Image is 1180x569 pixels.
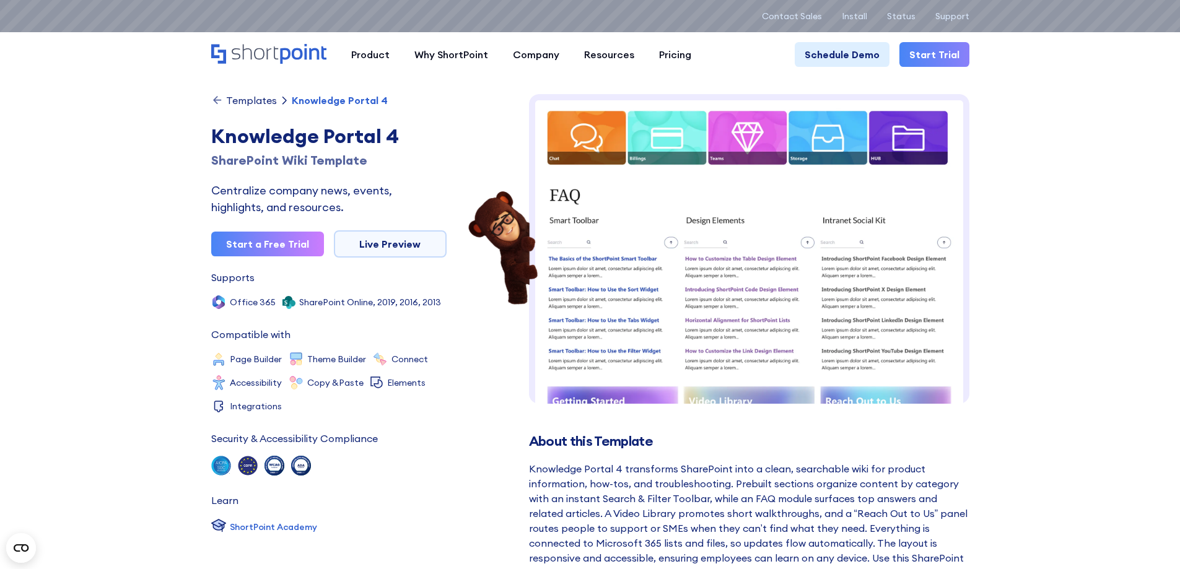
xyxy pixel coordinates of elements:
[762,11,822,21] a: Contact Sales
[529,433,969,449] h2: About this Template
[211,44,326,65] a: Home
[1118,510,1180,569] iframe: Chat Widget
[572,42,647,67] a: Resources
[334,230,447,258] a: Live Preview
[935,11,969,21] a: Support
[351,47,390,62] div: Product
[842,11,867,21] a: Install
[230,521,317,534] div: ShortPoint Academy
[402,42,500,67] a: Why ShortPoint
[391,355,428,363] div: Connect
[899,42,969,67] a: Start Trial
[307,378,364,387] div: Copy &Paste
[226,95,277,105] div: Templates
[6,533,36,563] button: Open CMP widget
[659,47,691,62] div: Pricing
[795,42,889,67] a: Schedule Demo
[211,456,231,476] img: soc 2
[211,94,277,106] a: Templates
[647,42,704,67] a: Pricing
[211,121,447,151] div: Knowledge Portal 4
[339,42,402,67] a: Product
[211,182,447,215] div: Centralize company news, events, highlights, and resources.
[500,42,572,67] a: Company
[230,402,282,410] div: Integrations
[230,298,276,306] div: Office 365
[513,47,559,62] div: Company
[211,272,255,282] div: Supports
[211,433,378,443] div: Security & Accessibility Compliance
[887,11,916,21] a: Status
[292,95,388,105] div: Knowledge Portal 4
[387,378,426,387] div: Elements
[211,518,317,536] a: ShortPoint Academy
[307,355,366,363] div: Theme Builder
[584,47,634,62] div: Resources
[211,495,238,505] div: Learn
[299,298,441,306] div: SharePoint Online, 2019, 2016, 2013
[1118,510,1180,569] div: Widget de chat
[230,378,282,387] div: Accessibility
[230,355,282,363] div: Page Builder
[211,232,324,256] a: Start a Free Trial
[211,151,447,170] div: SharePoint Wiki Template
[211,329,291,339] div: Compatible with
[414,47,488,62] div: Why ShortPoint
